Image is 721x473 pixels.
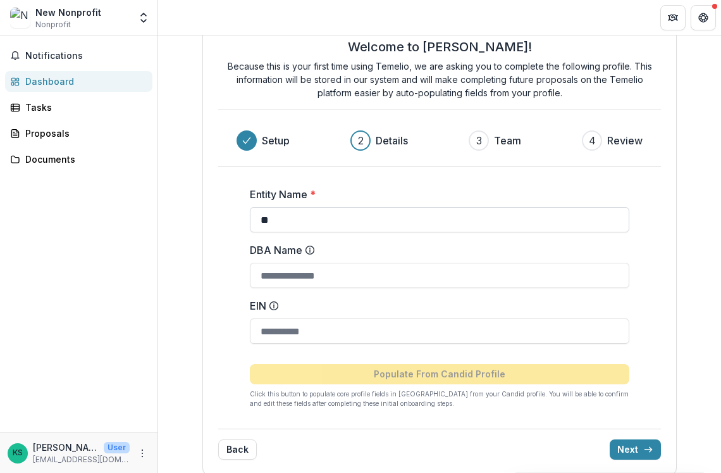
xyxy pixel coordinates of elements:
[5,97,152,118] a: Tasks
[348,39,532,54] h2: Welcome to [PERSON_NAME]!
[135,5,152,30] button: Open entity switcher
[250,243,622,258] label: DBA Name
[376,133,408,148] h3: Details
[589,133,596,148] div: 4
[358,133,364,148] div: 2
[250,187,622,202] label: Entity Name
[33,454,130,465] p: [EMAIL_ADDRESS][DOMAIN_NAME]
[494,133,521,148] h3: Team
[691,5,716,30] button: Get Help
[610,439,661,460] button: Next
[35,6,101,19] div: New Nonprofit
[25,153,142,166] div: Documents
[237,130,643,151] div: Progress
[10,8,30,28] img: New Nonprofit
[5,149,152,170] a: Documents
[25,75,142,88] div: Dashboard
[5,46,152,66] button: Notifications
[5,71,152,92] a: Dashboard
[25,101,142,114] div: Tasks
[135,446,150,461] button: More
[13,449,23,457] div: Karina Sanchez
[218,60,661,99] p: Because this is your first time using Temelio, we are asking you to complete the following profil...
[5,123,152,144] a: Proposals
[104,442,130,453] p: User
[218,439,257,460] button: Back
[250,364,629,384] button: Populate From Candid Profile
[35,19,71,30] span: Nonprofit
[262,133,290,148] h3: Setup
[660,5,686,30] button: Partners
[25,127,142,140] div: Proposals
[250,298,622,313] label: EIN
[250,389,629,408] p: Click this button to populate core profile fields in [GEOGRAPHIC_DATA] from your Candid profile. ...
[476,133,482,148] div: 3
[607,133,643,148] h3: Review
[25,51,147,61] span: Notifications
[33,441,99,454] p: [PERSON_NAME]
